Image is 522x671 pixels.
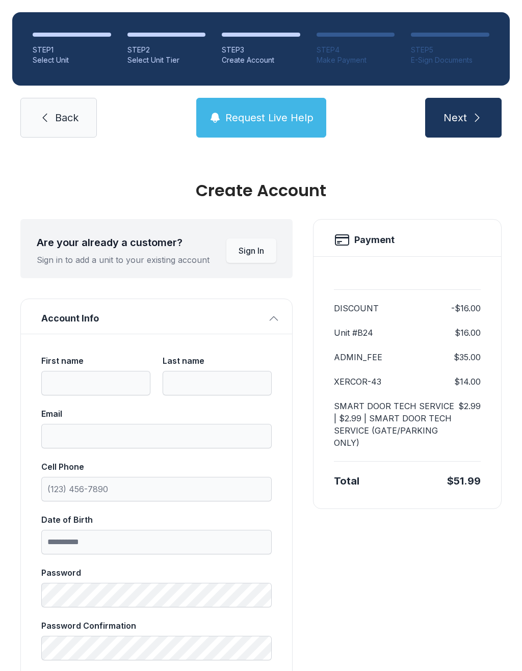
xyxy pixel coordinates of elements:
[41,567,272,579] div: Password
[334,400,454,449] dt: SMART DOOR TECH SERVICE | $2.99 | SMART DOOR TECH SERVICE (GATE/PARKING ONLY)
[454,351,481,363] dd: $35.00
[41,583,272,607] input: Password
[41,461,272,473] div: Cell Phone
[55,111,79,125] span: Back
[21,299,292,334] button: Account Info
[127,55,206,65] div: Select Unit Tier
[455,327,481,339] dd: $16.00
[37,235,210,250] div: Are your already a customer?
[447,474,481,488] div: $51.99
[33,55,111,65] div: Select Unit
[317,55,395,65] div: Make Payment
[451,302,481,314] dd: -$16.00
[334,302,379,314] dt: DISCOUNT
[41,530,272,554] input: Date of Birth
[354,233,395,247] h2: Payment
[163,355,272,367] div: Last name
[41,514,272,526] div: Date of Birth
[334,375,381,388] dt: XERCOR-43
[222,55,300,65] div: Create Account
[317,45,395,55] div: STEP 4
[41,371,150,395] input: First name
[458,400,481,449] dd: $2.99
[222,45,300,55] div: STEP 3
[239,245,264,257] span: Sign In
[37,254,210,266] div: Sign in to add a unit to your existing account
[20,182,502,199] div: Create Account
[41,355,150,367] div: First name
[33,45,111,55] div: STEP 1
[334,327,373,339] dt: Unit #B24
[454,375,481,388] dd: $14.00
[334,474,359,488] div: Total
[411,55,489,65] div: E-Sign Documents
[163,371,272,395] input: Last name
[443,111,467,125] span: Next
[41,477,272,501] input: Cell Phone
[225,111,314,125] span: Request Live Help
[41,620,272,632] div: Password Confirmation
[41,408,272,420] div: Email
[334,351,382,363] dt: ADMIN_FEE
[41,636,272,660] input: Password Confirmation
[411,45,489,55] div: STEP 5
[127,45,206,55] div: STEP 2
[41,424,272,448] input: Email
[41,311,264,326] span: Account Info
